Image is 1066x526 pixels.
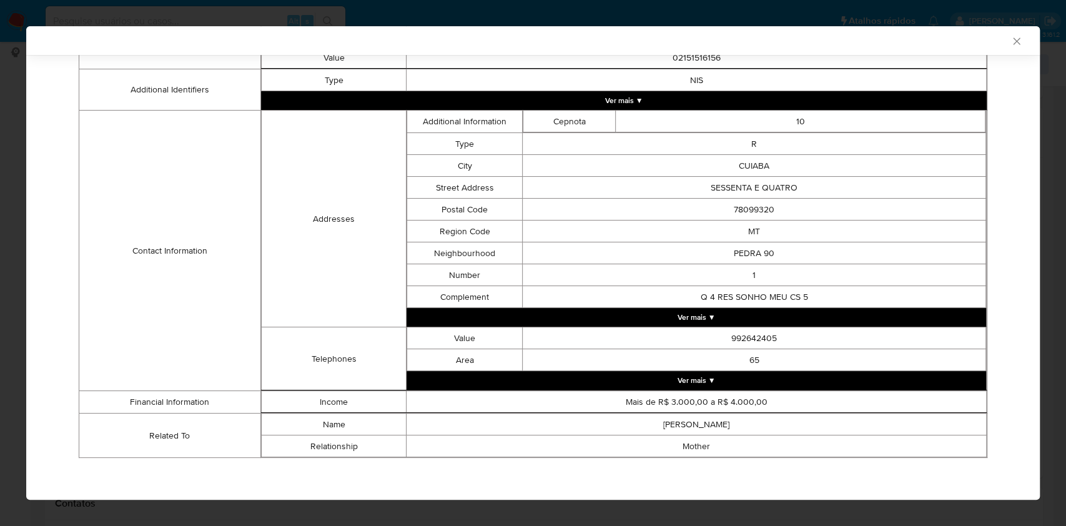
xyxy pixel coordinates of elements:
td: Mother [407,435,987,457]
td: [PERSON_NAME] [407,414,987,435]
td: NIS [407,69,987,91]
td: Q 4 RES SONHO MEU CS 5 [523,286,986,308]
td: Region Code [407,221,523,242]
td: 65 [523,349,986,371]
td: Financial Information [79,391,261,414]
td: 78099320 [523,199,986,221]
td: Number [407,264,523,286]
td: Type [261,69,406,91]
td: Telephones [261,327,406,390]
button: Expand array [407,308,986,327]
td: Value [261,47,406,69]
td: Additional Information [407,111,523,133]
td: 992642405 [523,327,986,349]
td: Type [407,133,523,155]
button: Expand array [407,371,986,390]
td: Area [407,349,523,371]
td: Mais de R$ 3.000,00 a R$ 4.000,00 [407,391,987,413]
td: Additional Identifiers [79,69,261,111]
td: Neighbourhood [407,242,523,264]
td: Relationship [261,435,406,457]
td: Name [261,414,406,435]
td: R [523,133,986,155]
td: City [407,155,523,177]
td: Related To [79,414,261,458]
td: Complement [407,286,523,308]
td: Postal Code [407,199,523,221]
td: Value [407,327,523,349]
button: Expand array [261,91,987,110]
td: Addresses [261,111,406,327]
td: PEDRA 90 [523,242,986,264]
td: Street Address [407,177,523,199]
td: 1 [523,264,986,286]
td: Cepnota [523,111,616,132]
div: closure-recommendation-modal [26,26,1040,500]
td: 02151516156 [407,47,987,69]
td: SESSENTA E QUATRO [523,177,986,199]
td: MT [523,221,986,242]
td: 10 [616,111,985,132]
td: Income [261,391,406,413]
td: Contact Information [79,111,261,391]
button: Fechar a janela [1010,35,1022,46]
td: CUIABA [523,155,986,177]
